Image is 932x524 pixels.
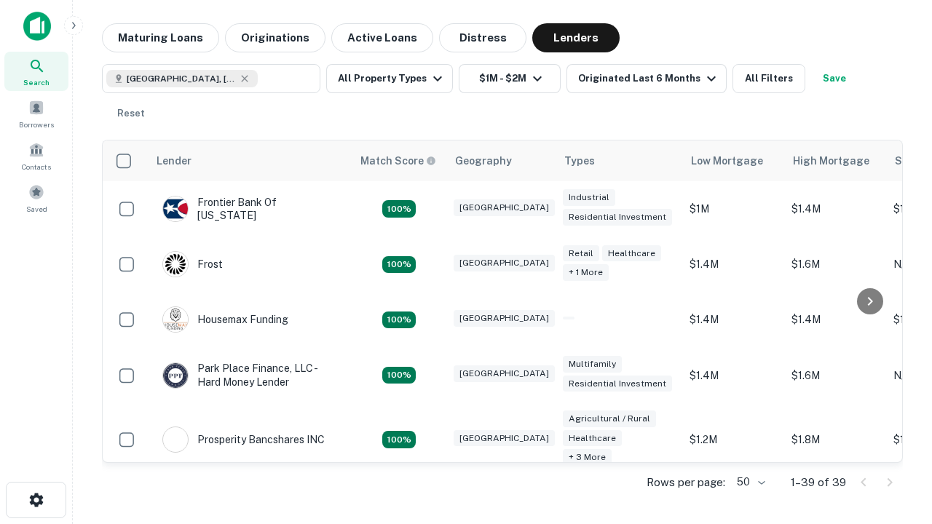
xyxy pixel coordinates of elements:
th: Types [556,140,682,181]
div: [GEOGRAPHIC_DATA] [454,255,555,271]
div: Geography [455,152,512,170]
div: Matching Properties: 4, hasApolloMatch: undefined [382,367,416,384]
button: Maturing Loans [102,23,219,52]
button: Distress [439,23,526,52]
th: Lender [148,140,352,181]
div: [GEOGRAPHIC_DATA] [454,430,555,447]
div: Matching Properties: 4, hasApolloMatch: undefined [382,311,416,329]
div: High Mortgage [793,152,869,170]
div: Matching Properties: 4, hasApolloMatch: undefined [382,200,416,218]
button: Originated Last 6 Months [566,64,727,93]
div: Healthcare [602,245,661,262]
img: picture [163,196,188,221]
img: picture [163,252,188,277]
div: Originated Last 6 Months [578,70,720,87]
th: High Mortgage [784,140,886,181]
div: Matching Properties: 4, hasApolloMatch: undefined [382,256,416,274]
th: Low Mortgage [682,140,784,181]
div: Types [564,152,595,170]
a: Search [4,52,68,91]
div: Industrial [563,189,615,206]
button: $1M - $2M [459,64,561,93]
span: Contacts [22,161,51,172]
span: Search [23,76,50,88]
h6: Match Score [360,153,433,169]
div: [GEOGRAPHIC_DATA] [454,365,555,382]
td: $1.4M [784,181,886,237]
div: Residential Investment [563,376,672,392]
a: Saved [4,178,68,218]
th: Capitalize uses an advanced AI algorithm to match your search with the best lender. The match sco... [352,140,446,181]
div: Lender [157,152,191,170]
div: Housemax Funding [162,306,288,333]
div: Frontier Bank Of [US_STATE] [162,196,337,222]
button: All Filters [732,64,805,93]
td: $1.4M [682,347,784,402]
p: 1–39 of 39 [791,474,846,491]
div: [GEOGRAPHIC_DATA] [454,199,555,216]
p: Rows per page: [647,474,725,491]
div: Residential Investment [563,209,672,226]
button: Reset [108,99,154,128]
td: $1.6M [784,237,886,292]
td: $1.6M [784,347,886,402]
button: Originations [225,23,325,52]
div: Prosperity Bancshares INC [162,426,325,453]
div: Retail [563,245,599,262]
td: $1M [682,181,784,237]
button: Lenders [532,23,620,52]
td: $1.8M [784,403,886,477]
div: Matching Properties: 7, hasApolloMatch: undefined [382,431,416,448]
div: Park Place Finance, LLC - Hard Money Lender [162,362,337,388]
div: [GEOGRAPHIC_DATA] [454,310,555,327]
div: Multifamily [563,356,622,373]
div: + 3 more [563,449,612,466]
a: Contacts [4,136,68,175]
button: Save your search to get updates of matches that match your search criteria. [811,64,858,93]
div: Frost [162,251,223,277]
img: picture [163,427,188,452]
div: Agricultural / Rural [563,410,656,427]
div: Low Mortgage [691,152,763,170]
div: Healthcare [563,430,622,447]
div: Capitalize uses an advanced AI algorithm to match your search with the best lender. The match sco... [360,153,436,169]
div: 50 [731,472,767,493]
td: $1.4M [682,237,784,292]
div: + 1 more [563,264,609,281]
a: Borrowers [4,94,68,133]
button: Active Loans [331,23,433,52]
img: picture [163,363,188,388]
td: $1.2M [682,403,784,477]
iframe: Chat Widget [859,361,932,431]
button: All Property Types [326,64,453,93]
span: Borrowers [19,119,54,130]
td: $1.4M [682,292,784,347]
th: Geography [446,140,556,181]
td: $1.4M [784,292,886,347]
span: Saved [26,203,47,215]
span: [GEOGRAPHIC_DATA], [GEOGRAPHIC_DATA], [GEOGRAPHIC_DATA] [127,72,236,85]
img: picture [163,307,188,332]
img: capitalize-icon.png [23,12,51,41]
